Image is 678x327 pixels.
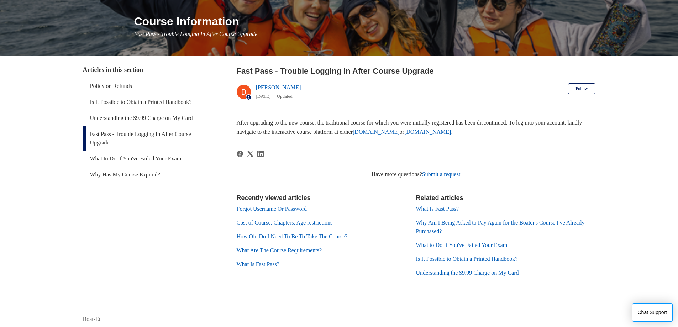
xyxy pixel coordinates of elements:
[416,220,585,234] a: Why Am I Being Asked to Pay Again for the Boater's Course I've Already Purchased?
[83,126,211,151] a: Fast Pass - Trouble Logging In After Course Upgrade
[257,151,264,157] a: LinkedIn
[416,206,459,212] a: What Is Fast Pass?
[416,193,595,203] h2: Related articles
[256,84,301,90] a: [PERSON_NAME]
[83,66,143,73] span: Articles in this section
[237,65,595,77] h2: Fast Pass - Trouble Logging In After Course Upgrade
[134,31,258,37] span: Fast Pass - Trouble Logging In After Course Upgrade
[237,247,322,253] a: What Are The Course Requirements?
[237,193,409,203] h2: Recently viewed articles
[237,206,307,212] a: Forgot Username Or Password
[83,94,211,110] a: Is It Possible to Obtain a Printed Handbook?
[568,83,595,94] button: Follow Article
[416,242,508,248] a: What to Do If You've Failed Your Exam
[257,151,264,157] svg: Share this page on LinkedIn
[277,94,293,99] li: Updated
[237,261,279,267] a: What Is Fast Pass?
[237,233,348,239] a: How Old Do I Need To Be To Take The Course?
[256,94,271,99] time: 03/01/2024, 15:18
[632,303,673,322] button: Chat Support
[237,151,243,157] svg: Share this page on Facebook
[416,256,518,262] a: Is It Possible to Obtain a Printed Handbook?
[237,120,582,135] span: After upgrading to the new course, the traditional course for which you were initially registered...
[247,151,253,157] svg: Share this page on X Corp
[416,270,519,276] a: Understanding the $9.99 Charge on My Card
[353,129,400,135] a: [DOMAIN_NAME]
[134,13,595,30] h1: Course Information
[404,129,451,135] a: [DOMAIN_NAME]
[422,171,461,177] a: Submit a request
[237,151,243,157] a: Facebook
[83,315,102,323] a: Boat-Ed
[237,220,333,226] a: Cost of Course, Chapters, Age restrictions
[83,167,211,183] a: Why Has My Course Expired?
[83,151,211,167] a: What to Do If You've Failed Your Exam
[83,78,211,94] a: Policy on Refunds
[237,170,595,179] div: Have more questions?
[83,110,211,126] a: Understanding the $9.99 Charge on My Card
[247,151,253,157] a: X Corp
